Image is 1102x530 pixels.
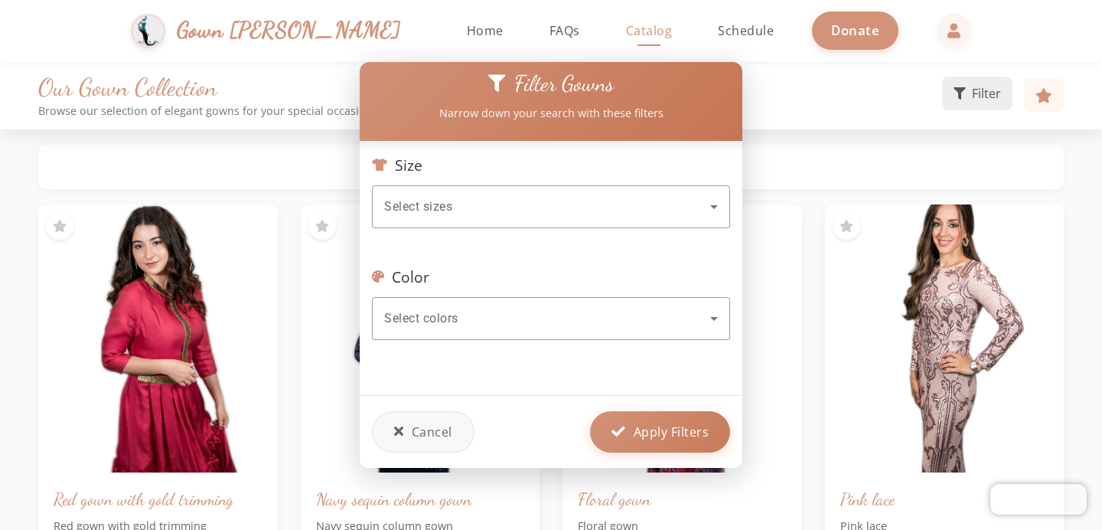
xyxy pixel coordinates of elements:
[364,105,738,122] p: Narrow down your search with these filters
[395,156,422,174] span: Size
[392,268,429,286] span: Color
[372,411,474,453] button: Cancel
[412,423,452,441] span: Cancel
[514,70,614,97] span: Filter Gowns
[590,411,730,453] button: Apply Filters
[384,311,458,326] span: Select colors
[634,423,709,441] span: Apply Filters
[384,199,452,214] span: Select sizes
[990,484,1087,515] iframe: Chatra live chat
